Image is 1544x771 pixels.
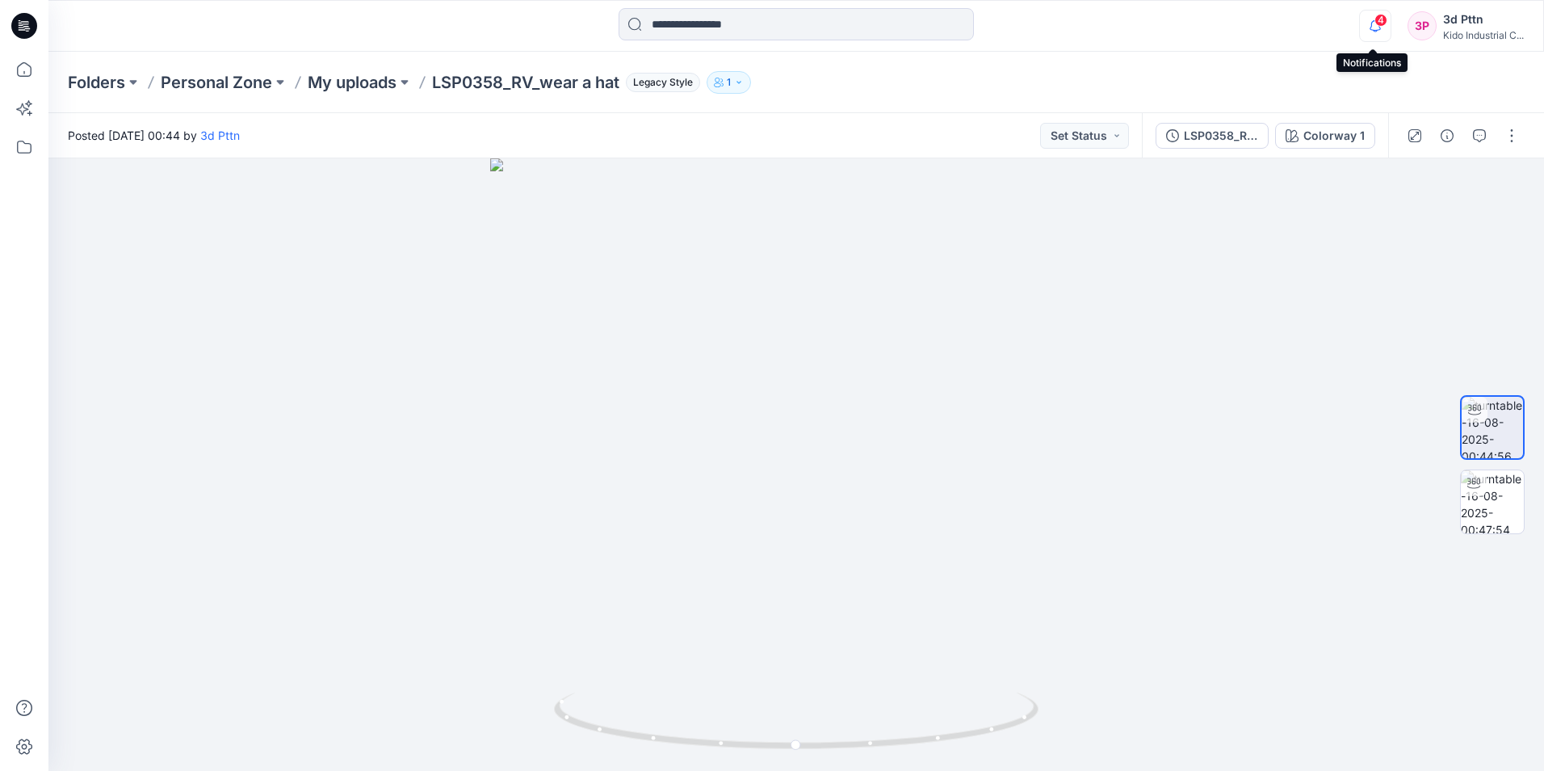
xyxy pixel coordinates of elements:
span: Posted [DATE] 00:44 by [68,127,240,144]
img: turntable-16-08-2025-00:47:54 [1461,470,1524,533]
span: Legacy Style [626,73,700,92]
p: LSP0358_RV_wear a hat [432,71,619,94]
button: Details [1434,123,1460,149]
a: Personal Zone [161,71,272,94]
button: Colorway 1 [1275,123,1375,149]
a: Folders [68,71,125,94]
button: 1 [707,71,751,94]
img: turntable-16-08-2025-00:44:56 [1462,397,1523,458]
div: 3d Pttn [1443,10,1524,29]
a: My uploads [308,71,396,94]
span: 4 [1374,14,1387,27]
p: 1 [727,74,731,91]
button: LSP0358_RV_wear a hat [1156,123,1269,149]
div: Colorway 1 [1303,127,1365,145]
div: LSP0358_RV_wear a hat [1184,127,1258,145]
a: 3d Pttn [200,128,240,142]
div: 3P [1408,11,1437,40]
button: Legacy Style [619,71,700,94]
div: Kido Industrial C... [1443,29,1524,41]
